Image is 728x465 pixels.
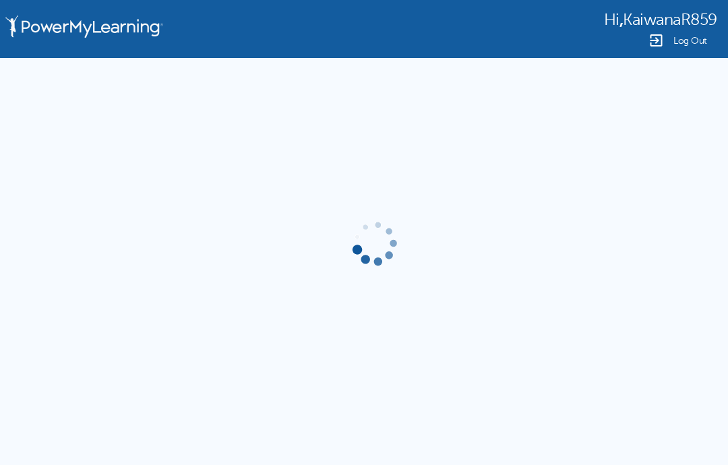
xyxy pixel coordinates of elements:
span: Log Out [673,36,707,46]
span: Hi [604,11,619,29]
span: KaiwanaR859 [623,11,717,29]
img: Logout Icon [648,32,664,49]
div: , [604,9,717,29]
img: gif-load2.gif [350,218,400,268]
